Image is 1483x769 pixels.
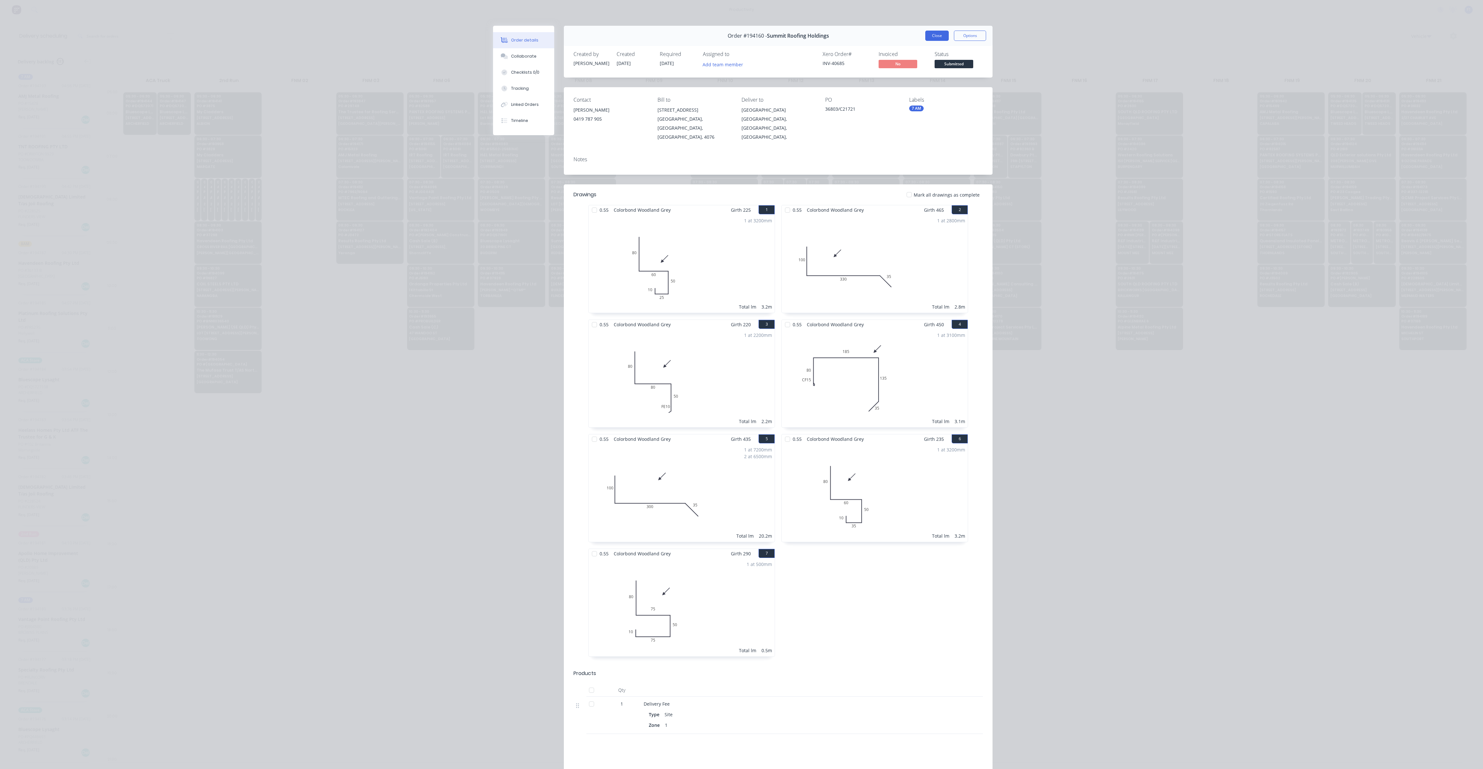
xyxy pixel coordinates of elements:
div: 3.2m [761,303,772,310]
div: Created by [574,51,609,57]
div: 1 [662,720,670,730]
div: Total lm [736,533,754,539]
span: 0.55 [597,320,611,329]
div: Timeline [511,118,528,124]
div: 1 at 2800mm [937,217,965,224]
span: 0.55 [597,205,611,215]
div: 20.2m [759,533,772,539]
span: Colorbond Woodland Grey [611,434,673,444]
div: 1 at 3100mm [937,332,965,338]
div: Contact [574,97,647,103]
div: Linked Orders [511,102,539,107]
div: 2 at 6500mm [744,453,772,460]
span: 0.55 [790,205,804,215]
div: Xero Order # [823,51,871,57]
span: [DATE] [617,60,631,66]
div: Zone [649,720,662,730]
button: Collaborate [493,48,554,64]
div: Total lm [739,647,756,654]
button: 1 [759,205,775,214]
div: 080605025101 at 3200mmTotal lm3.2m [589,215,775,313]
div: Notes [574,156,983,162]
button: Tracking [493,80,554,97]
div: [GEOGRAPHIC_DATA][GEOGRAPHIC_DATA], [GEOGRAPHIC_DATA], [GEOGRAPHIC_DATA], [741,106,815,142]
span: Colorbond Woodland Grey [611,205,673,215]
div: 2.8m [955,303,965,310]
div: 010755075801 at 500mmTotal lm0.5m [589,558,775,656]
button: Checklists 0/0 [493,64,554,80]
span: Colorbond Woodland Grey [804,205,866,215]
div: Invoiced [879,51,927,57]
span: Colorbond Woodland Grey [804,320,866,329]
span: Colorbond Woodland Grey [611,320,673,329]
div: [PERSON_NAME]0419 787 905 [574,106,647,126]
span: 0.55 [790,434,804,444]
div: Total lm [932,303,949,310]
span: Colorbond Woodland Grey [611,549,673,558]
div: Status [935,51,983,57]
div: Drawings [574,191,596,199]
span: 1 [620,700,623,707]
div: [GEOGRAPHIC_DATA], [GEOGRAPHIC_DATA], [GEOGRAPHIC_DATA], [741,115,815,142]
div: 0419 787 905 [574,115,647,124]
button: Add team member [703,60,747,69]
button: 4 [952,320,968,329]
button: 3 [759,320,775,329]
button: 2 [952,205,968,214]
span: 0.55 [597,549,611,558]
div: 08080FE10501 at 2200mmTotal lm2.2m [589,329,775,427]
div: Total lm [739,303,756,310]
div: INV-40685 [823,60,871,67]
button: 5 [759,434,775,443]
div: PO [825,97,899,103]
span: Delivery Fee [644,701,670,707]
div: [GEOGRAPHIC_DATA], [GEOGRAPHIC_DATA], [GEOGRAPHIC_DATA], 4076 [658,115,731,142]
div: Type [649,710,662,719]
div: 36803/C21721 [825,106,899,115]
span: Girth 465 [924,205,944,215]
div: 1 at 500mm [747,561,772,568]
div: 1 at 2200mm [744,332,772,338]
div: Collaborate [511,53,536,59]
div: [STREET_ADDRESS] [658,106,731,115]
button: Linked Orders [493,97,554,113]
div: Required [660,51,695,57]
div: 0100300351 at 7200mm2 at 6500mmTotal lm20.2m [589,444,775,542]
div: Site [662,710,675,719]
div: [PERSON_NAME] [574,60,609,67]
div: Tracking [511,86,529,91]
span: No [879,60,917,68]
div: 0.5m [761,647,772,654]
div: 080605035101 at 3200mmTotal lm3.2m [782,444,968,542]
span: Girth 225 [731,205,751,215]
div: Order details [511,37,538,43]
div: Total lm [932,418,949,425]
span: Girth 435 [731,434,751,444]
span: Colorbond Woodland Grey [804,434,866,444]
div: [PERSON_NAME] [574,106,647,115]
div: 1 at 3200mm [937,446,965,453]
span: Submitted [935,60,973,68]
span: [DATE] [660,60,674,66]
span: 0.55 [790,320,804,329]
span: Girth 220 [731,320,751,329]
button: Submitted [935,60,973,69]
div: Deliver to [741,97,815,103]
span: Girth 235 [924,434,944,444]
div: [STREET_ADDRESS][GEOGRAPHIC_DATA], [GEOGRAPHIC_DATA], [GEOGRAPHIC_DATA], 4076 [658,106,731,142]
div: Created [617,51,652,57]
div: Products [574,670,596,677]
div: [GEOGRAPHIC_DATA] [741,106,815,115]
div: Checklists 0/0 [511,69,539,75]
div: Qty [602,684,641,697]
div: 7 AM [909,106,924,111]
div: 3.1m [955,418,965,425]
div: 0CF1580185135351 at 3100mmTotal lm3.1m [782,329,968,427]
span: 0.55 [597,434,611,444]
button: Timeline [493,113,554,129]
button: Options [954,31,986,41]
div: Labels [909,97,983,103]
div: 1 at 7200mm [744,446,772,453]
span: Summit Roofing Holdings [767,33,829,39]
button: Order details [493,32,554,48]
